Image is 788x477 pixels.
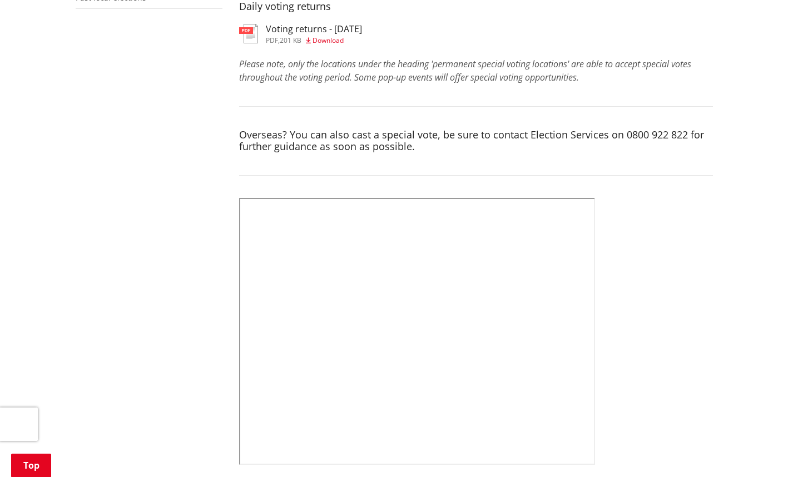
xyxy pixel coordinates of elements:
[266,37,362,44] div: ,
[313,36,344,45] span: Download
[239,1,713,13] h4: Daily voting returns
[11,454,51,477] a: Top
[239,129,713,153] h4: Overseas? You can also cast a special vote, be sure to contact Election Services on 0800 922 822 ...
[266,24,362,34] h3: Voting returns - [DATE]
[280,36,301,45] span: 201 KB
[239,58,691,83] em: Please note, only the locations under the heading 'permanent special voting locations' are able t...
[239,24,362,44] a: Voting returns - [DATE] pdf,201 KB Download
[239,24,258,43] img: document-pdf.svg
[266,36,278,45] span: pdf
[737,430,777,470] iframe: Messenger Launcher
